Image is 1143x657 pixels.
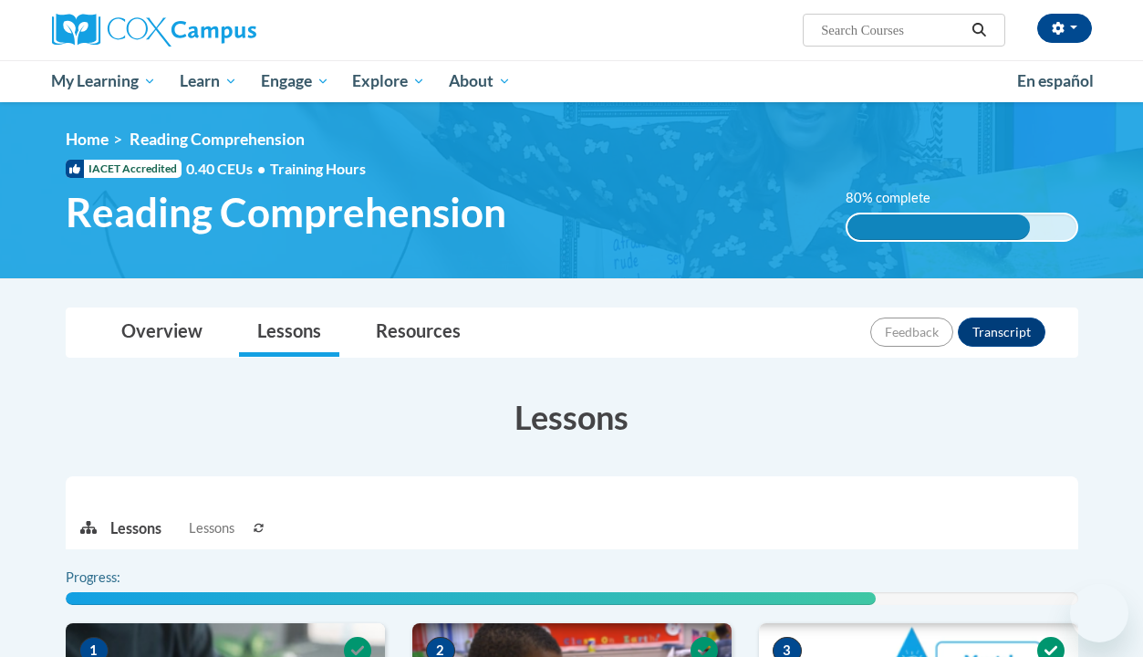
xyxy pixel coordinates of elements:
p: Lessons [110,518,161,538]
span: My Learning [51,70,156,92]
span: IACET Accredited [66,160,182,178]
span: • [257,160,265,177]
button: Transcript [958,318,1045,347]
a: Home [66,130,109,149]
div: Main menu [38,60,1106,102]
label: Progress: [66,568,171,588]
button: Search [965,19,992,41]
div: 80% complete [847,214,1031,240]
span: Training Hours [270,160,366,177]
span: 0.40 CEUs [186,159,270,179]
a: My Learning [40,60,169,102]
a: En español [1005,62,1106,100]
span: Reading Comprehension [130,130,305,149]
a: Engage [249,60,341,102]
a: Explore [340,60,437,102]
span: Explore [352,70,425,92]
span: Reading Comprehension [66,188,506,236]
label: 80% complete [846,188,951,208]
span: Engage [261,70,329,92]
iframe: Button to launch messaging window [1070,584,1128,642]
span: About [449,70,511,92]
a: Cox Campus [52,14,380,47]
span: Learn [180,70,237,92]
a: About [437,60,523,102]
a: Learn [168,60,249,102]
a: Overview [103,308,221,357]
a: Lessons [239,308,339,357]
button: Account Settings [1037,14,1092,43]
a: Resources [358,308,479,357]
h3: Lessons [66,394,1078,440]
button: Feedback [870,318,953,347]
input: Search Courses [819,19,965,41]
img: Cox Campus [52,14,256,47]
span: En español [1017,71,1094,90]
span: Lessons [189,518,234,538]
